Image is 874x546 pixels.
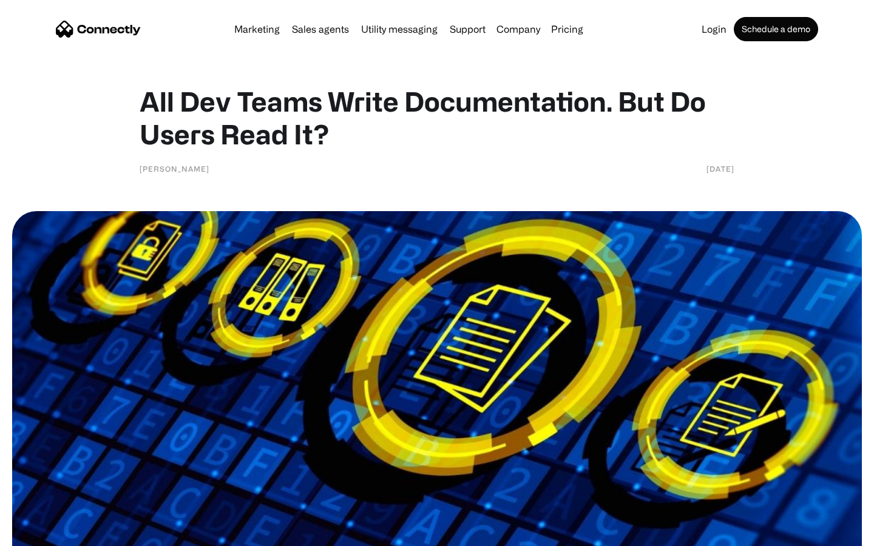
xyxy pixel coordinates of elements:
[287,24,354,34] a: Sales agents
[496,21,540,38] div: Company
[734,17,818,41] a: Schedule a demo
[356,24,442,34] a: Utility messaging
[140,85,734,150] h1: All Dev Teams Write Documentation. But Do Users Read It?
[229,24,285,34] a: Marketing
[140,163,209,175] div: [PERSON_NAME]
[546,24,588,34] a: Pricing
[706,163,734,175] div: [DATE]
[697,24,731,34] a: Login
[445,24,490,34] a: Support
